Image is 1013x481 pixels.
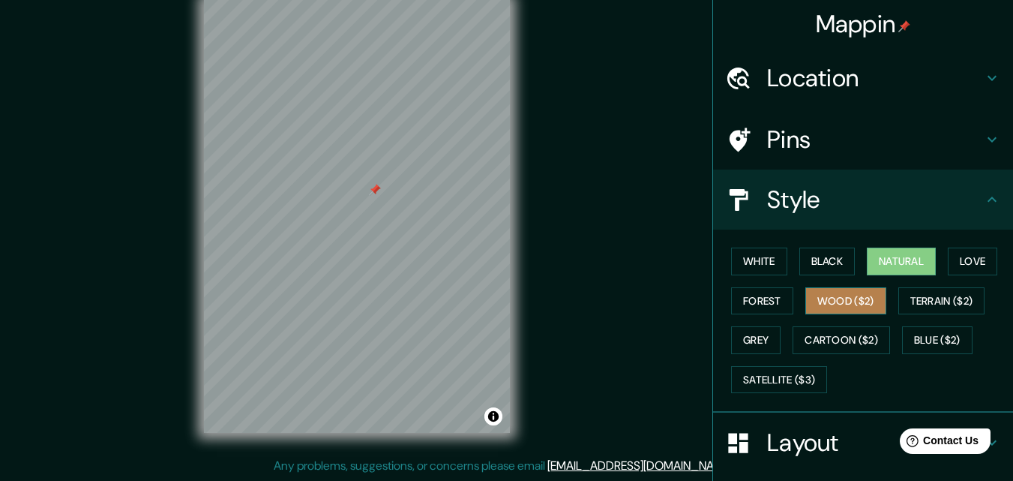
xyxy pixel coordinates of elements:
[816,9,911,39] h4: Mappin
[898,287,985,315] button: Terrain ($2)
[902,326,973,354] button: Blue ($2)
[793,326,890,354] button: Cartoon ($2)
[767,185,983,215] h4: Style
[731,326,781,354] button: Grey
[767,428,983,458] h4: Layout
[484,407,502,425] button: Toggle attribution
[898,20,910,32] img: pin-icon.png
[767,63,983,93] h4: Location
[948,248,997,275] button: Love
[713,170,1013,230] div: Style
[767,125,983,155] h4: Pins
[805,287,886,315] button: Wood ($2)
[880,422,997,464] iframe: Help widget launcher
[799,248,856,275] button: Black
[731,366,827,394] button: Satellite ($3)
[731,248,787,275] button: White
[547,458,733,473] a: [EMAIL_ADDRESS][DOMAIN_NAME]
[713,48,1013,108] div: Location
[274,457,735,475] p: Any problems, suggestions, or concerns please email .
[713,110,1013,170] div: Pins
[731,287,793,315] button: Forest
[713,413,1013,473] div: Layout
[867,248,936,275] button: Natural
